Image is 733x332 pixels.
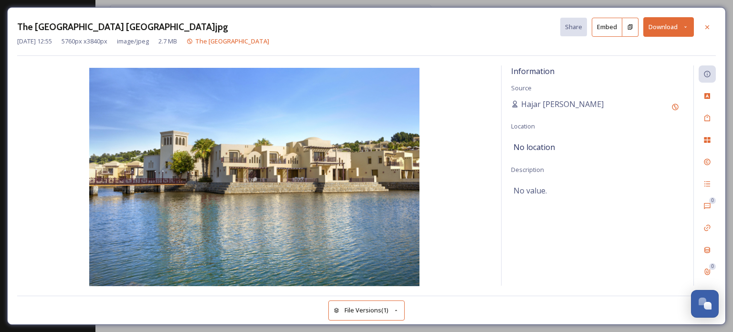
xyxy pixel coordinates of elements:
[17,20,228,34] h3: The [GEOGRAPHIC_DATA] [GEOGRAPHIC_DATA]jpg
[691,290,719,318] button: Open Chat
[195,37,269,45] span: The [GEOGRAPHIC_DATA]
[62,37,107,46] span: 5760 px x 3840 px
[17,68,492,288] img: 05685432-5929-4C39-B953198F348F3CCA.jpg
[521,98,604,110] span: Hajar [PERSON_NAME]
[17,37,52,46] span: [DATE] 12:55
[158,37,177,46] span: 2.7 MB
[511,84,532,92] span: Source
[643,17,694,37] button: Download
[513,185,547,196] span: No value.
[328,300,405,320] button: File Versions(1)
[117,37,149,46] span: image/jpeg
[511,66,555,76] span: Information
[709,263,716,270] div: 0
[511,165,544,174] span: Description
[560,18,587,36] button: Share
[511,122,535,130] span: Location
[513,141,555,153] span: No location
[592,18,622,37] button: Embed
[709,197,716,204] div: 0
